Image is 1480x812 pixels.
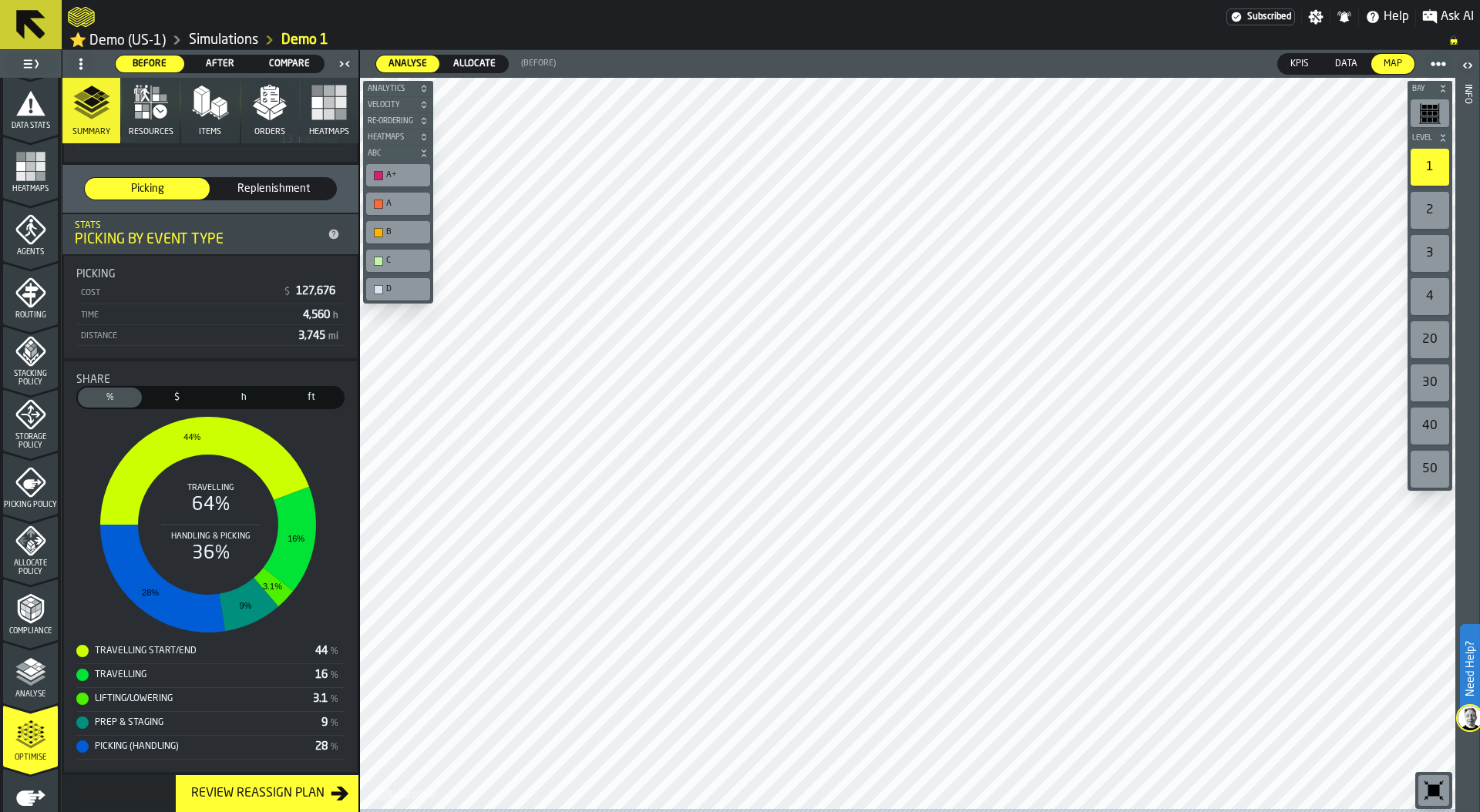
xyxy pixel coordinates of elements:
[76,325,345,346] div: StatList-item-Distance
[284,287,290,297] span: $
[315,645,328,657] div: Stat Value
[1411,451,1449,488] div: 50
[185,55,255,73] label: button-switch-multi-After
[64,361,357,772] div: stat-Share
[1330,9,1358,25] label: button-toggle-Notifications
[1323,54,1370,74] div: thumb
[1408,318,1452,361] div: button-toolbar-undefined
[1408,130,1452,146] button: button-
[1226,8,1295,25] a: link-to-/wh/i/103622fe-4b04-4da1-b95f-2619b9c959cc/settings/billing
[212,388,276,408] div: thumb
[1411,364,1449,401] div: 30
[279,388,343,408] div: thumb
[313,693,328,705] div: Stat Value
[76,304,345,325] div: StatList-item-Time
[1371,53,1415,75] label: button-switch-multi-Map
[76,716,321,729] div: Prep & Staging
[315,669,328,681] div: Stat Value
[1377,57,1408,71] span: Map
[1421,778,1446,803] svg: Reset zoom and position
[143,386,210,409] label: button-switch-multi-Cost
[1408,275,1452,318] div: button-toolbar-undefined
[365,117,416,126] span: Re-Ordering
[3,452,58,514] li: menu Picking Policy
[3,690,58,699] span: Analyse
[333,311,338,320] span: h
[76,268,345,280] div: Title
[363,129,433,145] button: button-
[331,718,338,729] span: %
[363,146,433,161] button: button-
[1408,361,1452,404] div: button-toolbar-undefined
[386,199,425,209] div: A
[76,669,315,681] div: Travelling
[3,370,58,387] span: Stacking Policy
[3,389,58,451] li: menu Storage Policy
[81,391,139,404] span: %
[261,57,318,71] span: Compare
[1408,146,1452,189] div: button-toolbar-undefined
[1278,54,1321,74] div: thumb
[1411,235,1449,272] div: 3
[296,286,338,297] span: 127,676
[1226,8,1295,25] div: Menu Subscription
[76,374,110,386] span: Share
[75,231,321,248] div: Picking by event type
[85,178,210,200] div: thumb
[1408,448,1452,491] div: button-toolbar-undefined
[1359,8,1415,26] label: button-toggle-Help
[315,740,328,753] div: Stat Value
[1329,57,1364,71] span: Data
[78,388,142,408] div: thumb
[369,167,427,183] div: A+
[254,55,325,73] label: button-switch-multi-Compare
[1408,232,1452,275] div: button-toolbar-undefined
[76,693,313,705] div: Lifting/Lowering
[84,177,210,200] label: button-switch-multi-Picking
[440,55,509,73] label: button-switch-multi-Allocate
[3,248,58,257] span: Agents
[334,55,355,73] label: button-toggle-Close me
[199,127,221,137] span: Items
[282,391,340,404] span: ft
[1409,134,1435,143] span: Level
[1457,53,1478,81] label: button-toggle-Open
[3,73,58,135] li: menu Data Stats
[1408,404,1452,448] div: button-toolbar-undefined
[176,775,358,812] button: button-Review Reassign Plan
[363,218,433,247] div: button-toolbar-undefined
[365,133,416,142] span: Heatmaps
[303,310,341,320] span: 4,560
[386,227,425,237] div: B
[75,220,321,231] div: Stats
[447,57,502,71] span: Allocate
[331,694,338,705] span: %
[145,388,209,408] div: thumb
[1415,772,1452,809] div: button-toolbar-undefined
[148,391,206,404] span: $
[1384,8,1409,26] span: Help
[76,280,345,304] div: StatList-item-Cost
[363,778,450,809] a: logo-header
[365,85,416,93] span: Analytics
[3,263,58,324] li: menu Routing
[3,326,58,388] li: menu Stacking Policy
[76,374,345,386] div: Title
[1411,192,1449,229] div: 2
[281,32,328,49] a: link-to-/wh/i/103622fe-4b04-4da1-b95f-2619b9c959cc/simulations/3dda85b6-1544-4f01-98fd-f9644980bb95
[441,55,508,72] div: thumb
[3,200,58,261] li: menu Agents
[1408,189,1452,232] div: button-toolbar-undefined
[328,332,338,341] span: mi
[298,331,341,341] span: 3,745
[386,256,425,266] div: C
[3,627,58,636] span: Compliance
[122,57,178,71] span: Before
[1408,81,1452,96] button: button-
[3,642,58,703] li: menu Analyse
[521,59,556,69] span: (Before)
[1411,278,1449,315] div: 4
[363,275,433,304] div: button-toolbar-undefined
[210,386,277,409] label: button-switch-multi-Time
[68,31,1474,49] nav: Breadcrumb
